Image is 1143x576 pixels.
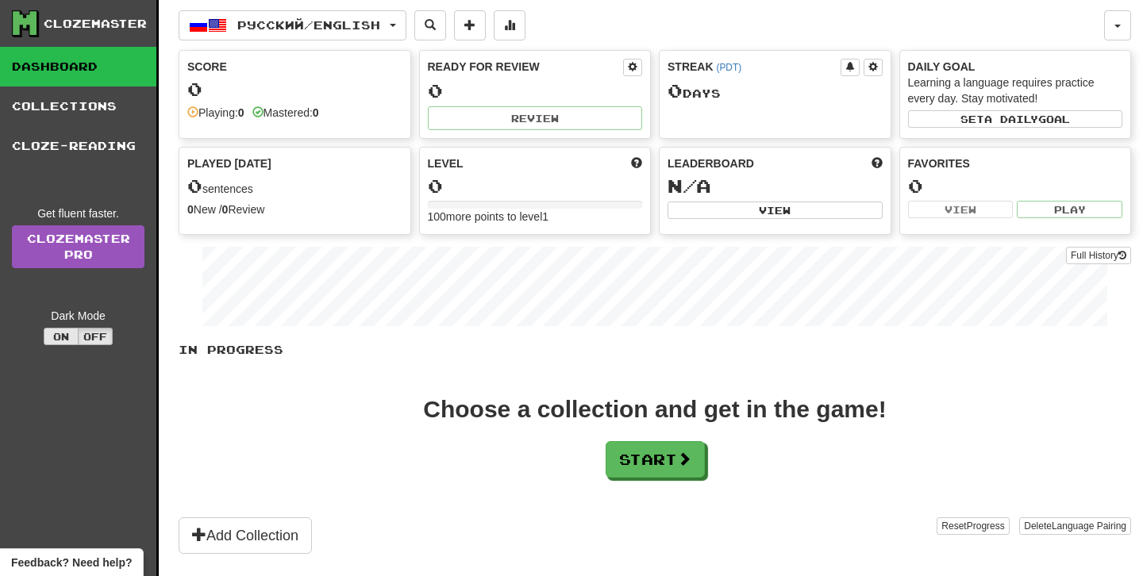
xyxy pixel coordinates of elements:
[12,308,144,324] div: Dark Mode
[187,79,402,99] div: 0
[908,156,1123,171] div: Favorites
[1019,517,1131,535] button: DeleteLanguage Pairing
[668,59,841,75] div: Streak
[1052,520,1126,532] span: Language Pairing
[187,156,271,171] span: Played [DATE]
[872,156,883,171] span: This week in points, UTC
[908,59,1123,75] div: Daily Goal
[187,175,202,197] span: 0
[494,10,525,40] button: More stats
[908,110,1123,128] button: Seta dailygoal
[716,62,741,73] a: (PDT)
[428,209,643,225] div: 100 more points to level 1
[908,75,1123,106] div: Learning a language requires practice every day. Stay motivated!
[12,205,144,221] div: Get fluent faster.
[237,18,380,32] span: Русский / English
[428,156,464,171] span: Level
[252,105,319,121] div: Mastered:
[668,79,683,102] span: 0
[12,225,144,268] a: ClozemasterPro
[78,328,113,345] button: Off
[423,397,886,421] div: Choose a collection and get in the game!
[179,517,312,554] button: Add Collection
[908,201,1014,218] button: View
[187,203,194,216] strong: 0
[187,202,402,217] div: New / Review
[668,202,883,219] button: View
[908,176,1123,196] div: 0
[11,555,132,570] span: Open feedback widget
[428,176,643,196] div: 0
[313,106,319,119] strong: 0
[428,59,624,75] div: Ready for Review
[631,156,642,171] span: Score more points to level up
[179,10,406,40] button: Русский/English
[454,10,486,40] button: Add sentence to collection
[179,342,1131,358] p: In Progress
[668,156,754,171] span: Leaderboard
[187,105,244,121] div: Playing:
[668,81,883,102] div: Day s
[606,441,705,478] button: Start
[222,203,229,216] strong: 0
[187,59,402,75] div: Score
[238,106,244,119] strong: 0
[428,81,643,101] div: 0
[668,175,711,197] span: N/A
[937,517,1009,535] button: ResetProgress
[967,520,1005,532] span: Progress
[187,176,402,197] div: sentences
[44,16,147,32] div: Clozemaster
[428,106,643,130] button: Review
[1017,201,1122,218] button: Play
[44,328,79,345] button: On
[414,10,446,40] button: Search sentences
[984,113,1038,125] span: a daily
[1066,247,1131,264] button: Full History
